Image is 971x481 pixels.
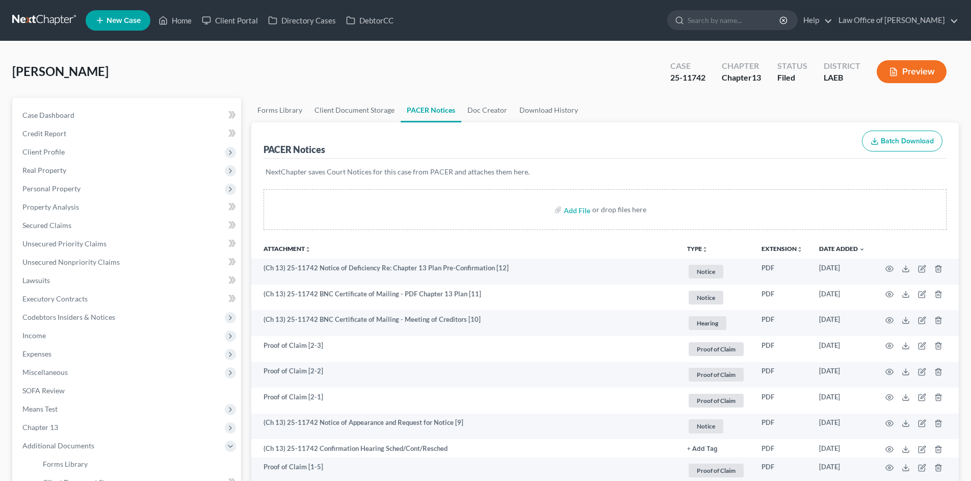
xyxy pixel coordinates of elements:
a: Doc Creator [461,98,513,122]
td: PDF [753,362,811,388]
span: Notice [689,419,723,433]
td: PDF [753,310,811,336]
span: Codebtors Insiders & Notices [22,313,115,321]
a: Unsecured Nonpriority Claims [14,253,241,271]
td: [DATE] [811,285,873,311]
i: expand_more [859,246,865,252]
a: Notice [687,289,745,306]
td: (Ch 13) 25-11742 Notice of Deficiency Re: Chapter 13 Plan Pre-Confirmation [12] [251,259,679,285]
span: Proof of Claim [689,342,744,356]
span: 13 [752,72,761,82]
input: Search by name... [688,11,781,30]
div: PACER Notices [264,143,325,156]
span: SOFA Review [22,386,65,395]
a: PACER Notices [401,98,461,122]
a: Executory Contracts [14,290,241,308]
td: (Ch 13) 25-11742 BNC Certificate of Mailing - PDF Chapter 13 Plan [11] [251,285,679,311]
td: PDF [753,336,811,362]
button: TYPEunfold_more [687,246,708,252]
span: Unsecured Priority Claims [22,239,107,248]
a: DebtorCC [341,11,399,30]
a: Unsecured Priority Claims [14,235,241,253]
div: District [824,60,860,72]
td: [DATE] [811,310,873,336]
td: [DATE] [811,336,873,362]
td: PDF [753,388,811,414]
a: SOFA Review [14,382,241,400]
span: Batch Download [881,137,934,145]
td: Proof of Claim [2-3] [251,336,679,362]
a: Proof of Claim [687,366,745,383]
p: NextChapter saves Court Notices for this case from PACER and attaches them here. [266,167,944,177]
a: Proof of Claim [687,341,745,358]
td: PDF [753,285,811,311]
a: Lawsuits [14,271,241,290]
td: [DATE] [811,414,873,440]
td: [DATE] [811,388,873,414]
span: Expenses [22,349,51,358]
span: Chapter 13 [22,423,58,432]
button: Preview [877,60,947,83]
a: + Add Tag [687,444,745,453]
span: Means Test [22,404,58,413]
span: Notice [689,291,723,305]
i: unfold_more [702,246,708,252]
div: or drop files here [592,205,646,215]
a: Help [798,11,832,30]
td: PDF [753,439,811,458]
div: Case [670,60,705,72]
span: Personal Property [22,184,81,193]
div: Status [777,60,807,72]
a: Law Office of [PERSON_NAME] [833,11,958,30]
div: Chapter [722,72,761,84]
a: Secured Claims [14,216,241,235]
a: Notice [687,418,745,435]
span: Forms Library [43,460,88,468]
span: Proof of Claim [689,368,744,382]
td: [DATE] [811,439,873,458]
a: Client Portal [197,11,263,30]
i: unfold_more [797,246,803,252]
a: Date Added expand_more [819,245,865,252]
div: LAEB [824,72,860,84]
a: Attachmentunfold_more [264,245,311,252]
span: Real Property [22,166,66,174]
a: Hearing [687,315,745,332]
span: Credit Report [22,129,66,138]
span: Lawsuits [22,276,50,285]
span: Proof of Claim [689,394,744,408]
button: + Add Tag [687,446,718,452]
a: Case Dashboard [14,106,241,124]
span: Miscellaneous [22,368,68,376]
span: Proof of Claim [689,464,744,477]
span: Secured Claims [22,221,71,230]
a: Proof of Claim [687,392,745,409]
a: Directory Cases [263,11,341,30]
a: Notice [687,263,745,280]
span: Hearing [689,316,726,330]
a: Extensionunfold_more [762,245,803,252]
i: unfold_more [305,246,311,252]
a: Forms Library [35,455,241,473]
a: Client Document Storage [308,98,401,122]
div: 25-11742 [670,72,705,84]
td: Proof of Claim [2-1] [251,388,679,414]
td: [DATE] [811,259,873,285]
td: PDF [753,259,811,285]
span: Property Analysis [22,202,79,211]
span: Case Dashboard [22,111,74,119]
span: New Case [107,17,141,24]
a: Credit Report [14,124,241,143]
a: Forms Library [251,98,308,122]
td: (Ch 13) 25-11742 Notice of Appearance and Request for Notice [9] [251,414,679,440]
td: PDF [753,414,811,440]
td: (Ch 13) 25-11742 BNC Certificate of Mailing - Meeting of Creditors [10] [251,310,679,336]
a: Download History [513,98,584,122]
td: [DATE] [811,362,873,388]
a: Property Analysis [14,198,241,216]
td: Proof of Claim [2-2] [251,362,679,388]
button: Batch Download [862,131,942,152]
div: Chapter [722,60,761,72]
span: Unsecured Nonpriority Claims [22,258,120,266]
span: Executory Contracts [22,294,88,303]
